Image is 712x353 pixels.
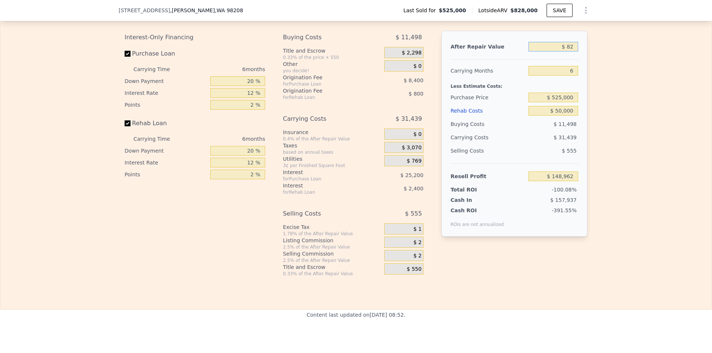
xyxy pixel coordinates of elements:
[283,257,381,263] div: 2.5% of the After Repair Value
[405,207,422,220] span: $ 555
[451,207,504,214] div: Cash ROI
[552,207,577,213] span: -391.55%
[283,94,366,100] div: for Rehab Loan
[283,129,381,136] div: Insurance
[283,142,381,149] div: Taxes
[578,3,593,18] button: Show Options
[413,253,422,259] span: $ 2
[283,250,381,257] div: Selling Commission
[413,239,422,246] span: $ 2
[283,176,366,182] div: for Purchase Loan
[510,7,538,13] span: $828,000
[125,157,207,169] div: Interest Rate
[283,87,366,94] div: Origination Fee
[185,133,265,145] div: 6 months
[451,117,525,131] div: Buying Costs
[451,214,504,227] div: ROIs are not annualized
[125,99,207,111] div: Points
[554,121,577,127] span: $ 11,498
[283,244,381,250] div: 2.5% of the After Repair Value
[554,134,577,140] span: $ 31,439
[283,149,381,155] div: based on annual taxes
[125,120,131,126] input: Rehab Loan
[283,223,381,231] div: Excise Tax
[307,310,406,353] div: Content last updated on [DATE] 08:52 .
[451,144,525,157] div: Selling Costs
[283,54,381,60] div: 0.33% of the price + 550
[283,182,366,189] div: Interest
[283,155,381,163] div: Utilities
[283,169,366,176] div: Interest
[125,145,207,157] div: Down Payment
[403,7,439,14] span: Last Sold for
[396,31,422,44] span: $ 11,498
[396,112,422,126] span: $ 31,439
[451,64,525,77] div: Carrying Months
[215,7,243,13] span: , WA 98208
[550,197,577,203] span: $ 157,937
[407,158,422,164] span: $ 769
[451,91,525,104] div: Purchase Price
[283,263,381,271] div: Title and Escrow
[283,31,366,44] div: Buying Costs
[119,7,170,14] span: [STREET_ADDRESS]
[451,77,578,91] div: Less Estimate Costs:
[478,7,510,14] span: Lotside ARV
[283,207,366,220] div: Selling Costs
[409,91,423,97] span: $ 800
[125,87,207,99] div: Interest Rate
[547,4,573,17] button: SAVE
[283,81,366,87] div: for Purchase Loan
[283,231,381,237] div: 1.78% of the After Repair Value
[413,226,422,233] span: $ 1
[403,186,423,192] span: $ 2,400
[125,169,207,180] div: Points
[413,131,422,138] span: $ 0
[125,47,207,60] label: Purchase Loan
[170,7,243,14] span: , [PERSON_NAME]
[283,112,366,126] div: Carrying Costs
[185,63,265,75] div: 6 months
[413,63,422,70] span: $ 0
[451,131,497,144] div: Carrying Costs
[403,77,423,83] span: $ 8,400
[283,47,381,54] div: Title and Escrow
[562,148,577,154] span: $ 555
[283,74,366,81] div: Origination Fee
[133,133,182,145] div: Carrying Time
[451,40,525,53] div: After Repair Value
[283,60,381,68] div: Other
[451,104,525,117] div: Rehab Costs
[283,271,381,277] div: 0.33% of the After Repair Value
[402,144,421,151] span: $ 3,070
[125,75,207,87] div: Down Payment
[439,7,466,14] span: $525,000
[283,163,381,169] div: 3¢ per Finished Square Foot
[133,63,182,75] div: Carrying Time
[400,172,423,178] span: $ 25,200
[283,189,366,195] div: for Rehab Loan
[125,31,265,44] div: Interest-Only Financing
[552,187,577,193] span: -100.08%
[402,50,421,56] span: $ 2,298
[451,170,525,183] div: Resell Profit
[451,196,497,204] div: Cash In
[283,237,381,244] div: Listing Commission
[407,266,422,273] span: $ 550
[283,68,381,74] div: you decide!
[125,51,131,57] input: Purchase Loan
[125,117,207,130] label: Rehab Loan
[283,136,381,142] div: 0.4% of the After Repair Value
[451,186,497,193] div: Total ROI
